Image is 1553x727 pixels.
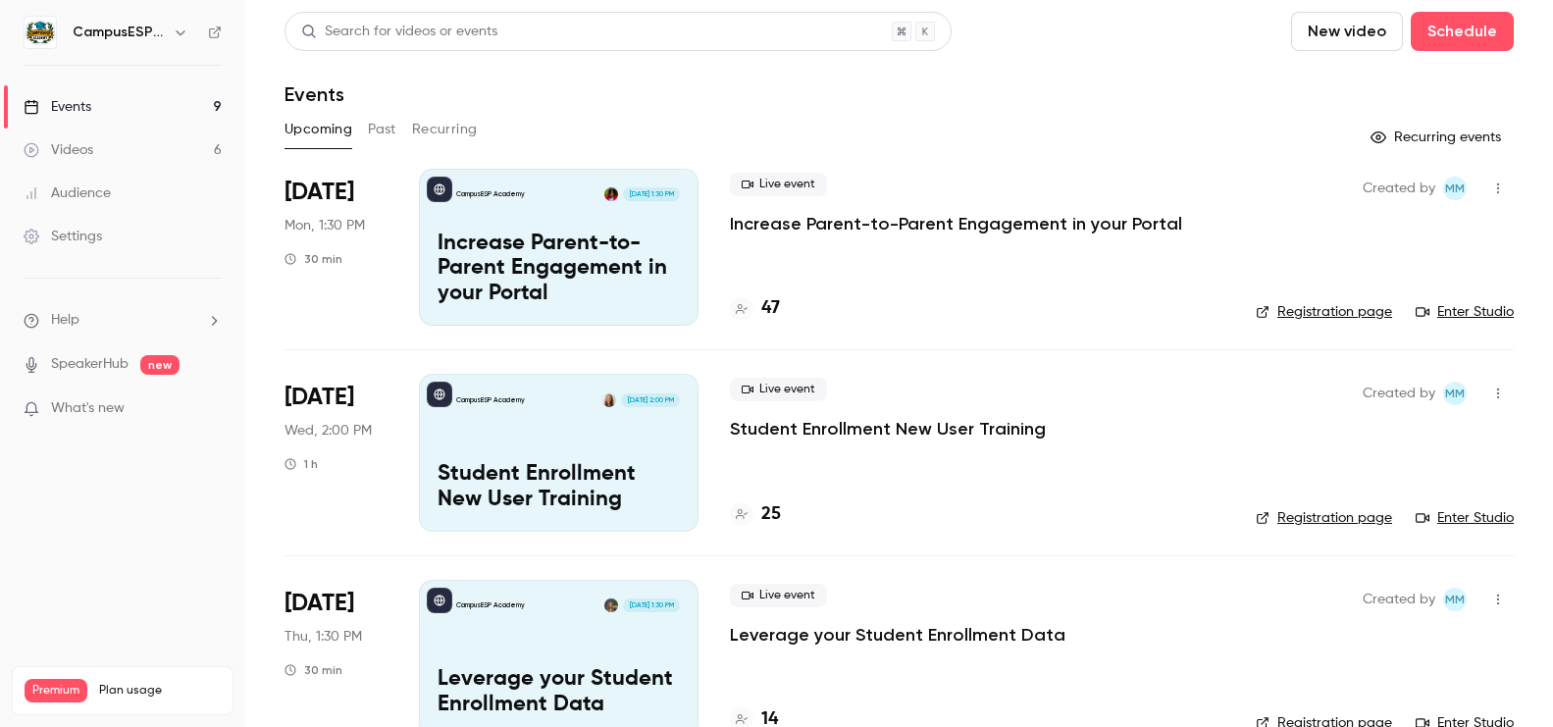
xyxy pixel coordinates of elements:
a: Increase Parent-to-Parent Engagement in your Portal [730,212,1182,235]
img: CampusESP Academy [25,17,56,48]
span: Created by [1363,177,1435,200]
span: [DATE] 2:00 PM [621,393,679,407]
a: Enter Studio [1416,508,1514,528]
p: Leverage your Student Enrollment Data [438,667,680,718]
span: Thu, 1:30 PM [285,627,362,647]
span: Mairin Matthews [1443,177,1467,200]
span: What's new [51,398,125,419]
a: 47 [730,295,780,322]
span: Help [51,310,79,331]
a: Leverage your Student Enrollment Data [730,623,1065,647]
a: Registration page [1256,508,1392,528]
p: Increase Parent-to-Parent Engagement in your Portal [438,232,680,307]
h6: CampusESP Academy [73,23,165,42]
h4: 25 [761,501,781,528]
iframe: Noticeable Trigger [198,400,222,418]
div: 1 h [285,456,318,472]
span: Premium [25,679,87,702]
span: Live event [730,378,827,401]
p: CampusESP Academy [456,395,525,405]
div: Settings [24,227,102,246]
div: 30 min [285,662,342,678]
div: Videos [24,140,93,160]
button: Schedule [1411,12,1514,51]
span: [DATE] 1:30 PM [623,598,679,612]
div: 30 min [285,251,342,267]
span: Mairin Matthews [1443,382,1467,405]
a: Student Enrollment New User TrainingCampusESP AcademyMairin Matthews[DATE] 2:00 PMStudent Enrollm... [419,374,699,531]
span: Mairin Matthews [1443,588,1467,611]
button: Recurring [412,114,478,145]
span: 23 [181,705,193,717]
button: Recurring events [1362,122,1514,153]
button: Upcoming [285,114,352,145]
div: Aug 13 Wed, 3:00 PM (America/New York) [285,374,388,531]
span: Created by [1363,588,1435,611]
span: [DATE] [285,382,354,413]
p: CampusESP Academy [456,189,525,199]
h4: 47 [761,295,780,322]
img: Mairin Matthews [602,393,616,407]
span: Plan usage [99,683,221,699]
img: Tawanna Brown [604,187,618,201]
span: Live event [730,584,827,607]
span: Wed, 2:00 PM [285,421,372,441]
img: Mira Gandhi [604,598,618,612]
span: new [140,355,180,375]
a: SpeakerHub [51,354,129,375]
div: Audience [24,183,111,203]
a: Student Enrollment New User Training [730,417,1046,441]
a: Registration page [1256,302,1392,322]
li: help-dropdown-opener [24,310,222,331]
a: Enter Studio [1416,302,1514,322]
div: Aug 11 Mon, 2:30 PM (America/New York) [285,169,388,326]
p: Videos [25,702,62,720]
button: Past [368,114,396,145]
span: MM [1445,588,1465,611]
a: 25 [730,501,781,528]
div: Events [24,97,91,117]
span: Live event [730,173,827,196]
p: CampusESP Academy [456,600,525,610]
span: [DATE] 1:30 PM [623,187,679,201]
h1: Events [285,82,344,106]
p: / 150 [181,702,221,720]
span: Created by [1363,382,1435,405]
span: [DATE] [285,177,354,208]
span: Mon, 1:30 PM [285,216,365,235]
button: New video [1291,12,1403,51]
span: MM [1445,177,1465,200]
span: [DATE] [285,588,354,619]
span: MM [1445,382,1465,405]
div: Search for videos or events [301,22,497,42]
a: Increase Parent-to-Parent Engagement in your PortalCampusESP AcademyTawanna Brown[DATE] 1:30 PMIn... [419,169,699,326]
p: Student Enrollment New User Training [438,462,680,513]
